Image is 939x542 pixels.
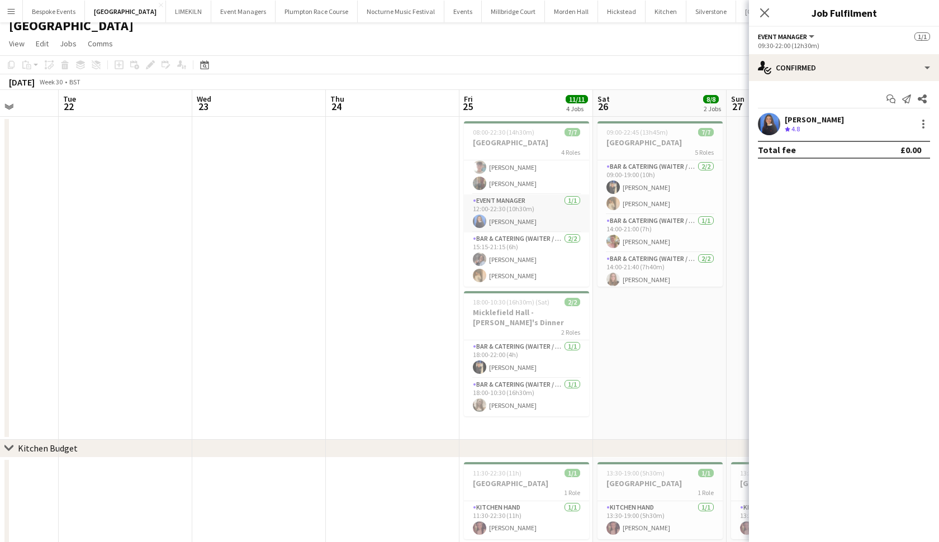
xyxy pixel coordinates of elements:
[900,144,921,155] div: £0.00
[564,488,580,497] span: 1 Role
[646,1,686,22] button: Kitchen
[18,443,78,454] div: Kitchen Budget
[698,488,714,497] span: 1 Role
[473,298,549,306] span: 18:00-10:30 (16h30m) (Sat)
[695,148,714,156] span: 5 Roles
[561,328,580,336] span: 2 Roles
[731,462,856,539] app-job-card: 13:30-19:00 (5h30m)1/1[GEOGRAPHIC_DATA]1 RoleKitchen Hand1/113:30-19:00 (5h30m)[PERSON_NAME]
[566,95,588,103] span: 11/11
[597,462,723,539] app-job-card: 13:30-19:00 (5h30m)1/1[GEOGRAPHIC_DATA]1 RoleKitchen Hand1/113:30-19:00 (5h30m)[PERSON_NAME]
[61,100,76,113] span: 22
[444,1,482,22] button: Events
[565,128,580,136] span: 7/7
[731,478,856,488] h3: [GEOGRAPHIC_DATA]
[464,291,589,416] app-job-card: 18:00-10:30 (16h30m) (Sat)2/2Micklefield Hall - [PERSON_NAME]'s Dinner2 RolesBar & Catering (Wait...
[749,6,939,20] h3: Job Fulfilment
[758,32,807,41] span: Event Manager
[464,94,473,104] span: Fri
[758,144,796,155] div: Total fee
[464,378,589,416] app-card-role: Bar & Catering (Waiter / waitress)1/118:00-10:30 (16h30m)[PERSON_NAME]
[565,469,580,477] span: 1/1
[606,128,668,136] span: 09:00-22:45 (13h45m)
[698,128,714,136] span: 7/7
[464,340,589,378] app-card-role: Bar & Catering (Waiter / waitress)1/118:00-22:00 (4h)[PERSON_NAME]
[597,137,723,148] h3: [GEOGRAPHIC_DATA]
[597,501,723,539] app-card-role: Kitchen Hand1/113:30-19:00 (5h30m)[PERSON_NAME]
[596,100,610,113] span: 26
[88,39,113,49] span: Comms
[63,94,76,104] span: Tue
[758,41,930,50] div: 09:30-22:00 (12h30m)
[566,104,587,113] div: 4 Jobs
[597,215,723,253] app-card-role: Bar & Catering (Waiter / waitress)1/114:00-21:00 (7h)[PERSON_NAME]
[758,32,816,41] button: Event Manager
[606,469,665,477] span: 13:30-19:00 (5h30m)
[37,78,65,86] span: Week 30
[464,121,589,287] app-job-card: 08:00-22:30 (14h30m)7/7[GEOGRAPHIC_DATA]4 RolesBar & Catering (Waiter / waitress)3/312:00-19:30 (...
[197,94,211,104] span: Wed
[597,94,610,104] span: Sat
[482,1,545,22] button: Millbridge Court
[9,39,25,49] span: View
[703,95,719,103] span: 8/8
[83,36,117,51] a: Comms
[276,1,358,22] button: Plumpton Race Course
[31,36,53,51] a: Edit
[462,100,473,113] span: 25
[785,115,844,125] div: [PERSON_NAME]
[545,1,598,22] button: Morden Hall
[731,94,744,104] span: Sun
[329,100,344,113] span: 24
[473,469,521,477] span: 11:30-22:30 (11h)
[473,128,534,136] span: 08:00-22:30 (14h30m)
[166,1,211,22] button: LIMEKILN
[195,100,211,113] span: 23
[704,104,721,113] div: 2 Jobs
[598,1,646,22] button: Hickstead
[23,1,85,22] button: Bespoke Events
[464,232,589,287] app-card-role: Bar & Catering (Waiter / waitress)2/215:15-21:15 (6h)[PERSON_NAME][PERSON_NAME]
[597,121,723,287] app-job-card: 09:00-22:45 (13h45m)7/7[GEOGRAPHIC_DATA]5 RolesBar & Catering (Waiter / waitress)2/209:00-19:00 (...
[729,100,744,113] span: 27
[464,137,589,148] h3: [GEOGRAPHIC_DATA]
[464,478,589,488] h3: [GEOGRAPHIC_DATA]
[55,36,81,51] a: Jobs
[464,462,589,539] app-job-card: 11:30-22:30 (11h)1/1[GEOGRAPHIC_DATA]1 RoleKitchen Hand1/111:30-22:30 (11h)[PERSON_NAME]
[686,1,736,22] button: Silverstone
[330,94,344,104] span: Thu
[60,39,77,49] span: Jobs
[464,307,589,327] h3: Micklefield Hall - [PERSON_NAME]'s Dinner
[597,253,723,307] app-card-role: Bar & Catering (Waiter / waitress)2/214:00-21:40 (7h40m)[PERSON_NAME]
[464,501,589,539] app-card-role: Kitchen Hand1/111:30-22:30 (11h)[PERSON_NAME]
[9,17,134,34] h1: [GEOGRAPHIC_DATA]
[69,78,80,86] div: BST
[464,194,589,232] app-card-role: Event Manager1/112:00-22:30 (10h30m)[PERSON_NAME]
[358,1,444,22] button: Nocturne Music Festival
[698,469,714,477] span: 1/1
[561,148,580,156] span: 4 Roles
[731,501,856,539] app-card-role: Kitchen Hand1/113:30-19:00 (5h30m)[PERSON_NAME]
[749,54,939,81] div: Confirmed
[791,125,800,133] span: 4.8
[914,32,930,41] span: 1/1
[9,77,35,88] div: [DATE]
[597,160,723,215] app-card-role: Bar & Catering (Waiter / waitress)2/209:00-19:00 (10h)[PERSON_NAME][PERSON_NAME]
[736,1,816,22] button: [GEOGRAPHIC_DATA]
[211,1,276,22] button: Event Managers
[565,298,580,306] span: 2/2
[85,1,166,22] button: [GEOGRAPHIC_DATA]
[597,478,723,488] h3: [GEOGRAPHIC_DATA]
[4,36,29,51] a: View
[740,469,798,477] span: 13:30-19:00 (5h30m)
[36,39,49,49] span: Edit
